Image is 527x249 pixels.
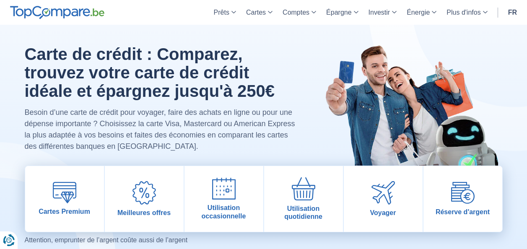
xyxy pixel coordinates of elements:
[105,166,184,232] a: Meilleures offres
[370,209,396,217] span: Voyager
[53,182,76,203] img: Cartes Premium
[451,182,475,203] img: Réserve d'argent
[10,6,104,19] img: TopCompare
[132,181,156,205] img: Meilleures offres
[117,209,171,217] span: Meilleures offres
[423,166,502,232] a: Réserve d'argent
[25,166,104,232] a: Cartes Premium
[371,181,395,205] img: Voyager
[184,166,263,232] a: Utilisation occasionnelle
[264,166,343,232] a: Utilisation quotidienne
[39,207,90,215] span: Cartes Premium
[25,107,299,152] p: Besoin d’une carte de crédit pour voyager, faire des achats en ligne ou pour une dépense importan...
[436,208,490,216] span: Réserve d'argent
[212,178,236,200] img: Utilisation occasionnelle
[188,204,260,220] span: Utilisation occasionnelle
[267,205,340,220] span: Utilisation quotidienne
[25,45,299,100] h1: Carte de crédit : Comparez, trouvez votre carte de crédit idéale et épargnez jusqu'à 250€
[292,177,315,200] img: Utilisation quotidienne
[318,25,503,186] img: image-hero
[344,166,423,232] a: Voyager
